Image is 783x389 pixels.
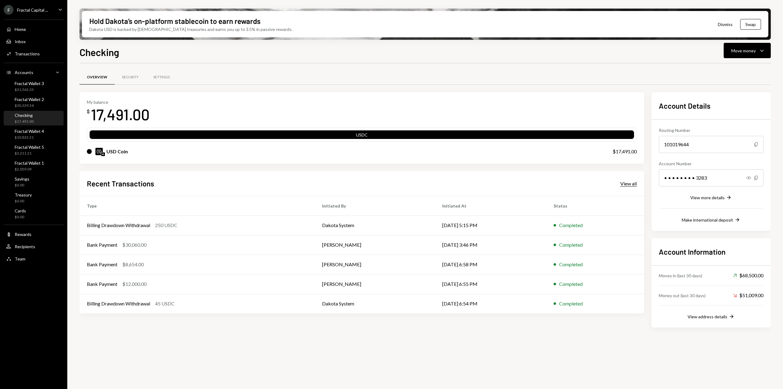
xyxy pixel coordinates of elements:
img: USDC [95,148,103,155]
td: [DATE] 6:55 PM [435,274,546,294]
div: $0.00 [15,183,29,188]
a: Home [4,24,64,35]
div: Dakota USD is backed by [DEMOGRAPHIC_DATA] treasuries and earns you up to 3.5% in passive rewards. [89,26,292,32]
div: Accounts [15,70,33,75]
div: Billing Drawdown Withdrawal [87,300,150,307]
a: Fractal Wallet 4$10,833.21 [4,127,64,141]
div: Treasury [15,192,32,197]
div: Completed [559,300,583,307]
a: Fractal Wallet 2$30,329.54 [4,95,64,110]
div: Completed [559,280,583,288]
a: Inbox [4,36,64,47]
button: Make international deposit [682,217,740,223]
h2: Account Details [659,101,763,111]
th: Type [80,196,315,215]
a: Fractal Wallet 5$3,211.21 [4,143,64,157]
div: Settings [153,75,170,80]
div: $17,491.00 [15,119,34,124]
a: Transactions [4,48,64,59]
td: Dakota System [315,215,435,235]
div: Fractal Capital ... [17,7,48,13]
a: Team [4,253,64,264]
div: 45 USDC [155,300,175,307]
div: $3,211.21 [15,151,44,156]
a: Checking$17,491.00 [4,111,64,125]
div: View more details [690,195,725,200]
td: [PERSON_NAME] [315,235,435,255]
div: Money out (last 30 days) [659,292,706,299]
div: Fractal Wallet 1 [15,160,44,166]
div: Rewards [15,232,32,237]
div: Completed [559,241,583,249]
a: View all [620,180,637,187]
td: [DATE] 3:46 PM [435,235,546,255]
td: [DATE] 6:54 PM [435,294,546,313]
div: Fractal Wallet 2 [15,97,44,102]
div: Cards [15,208,26,213]
td: [PERSON_NAME] [315,274,435,294]
div: $2,059.09 [15,167,44,172]
div: Fractal Wallet 4 [15,129,44,134]
td: Dakota System [315,294,435,313]
div: $68,500.00 [733,272,763,279]
div: $8,654.00 [122,261,144,268]
div: Fractal Wallet 5 [15,144,44,150]
a: Accounts [4,67,64,78]
a: Treasury$0.00 [4,190,64,205]
td: [DATE] 6:58 PM [435,255,546,274]
div: $30,329.54 [15,103,44,108]
div: 17,491.00 [91,105,150,124]
div: $0.00 [15,199,32,204]
div: USD Coin [106,148,128,155]
div: $31,563.23 [15,87,44,92]
a: Settings [146,69,177,85]
th: Status [546,196,644,215]
div: Fractal Wallet 3 [15,81,44,86]
button: Dismiss [710,17,740,32]
div: Security [122,75,139,80]
div: $51,009.00 [733,292,763,299]
div: Overview [87,75,107,80]
div: Checking [15,113,34,118]
div: $30,060.00 [122,241,147,249]
div: Move money [731,47,756,54]
td: [PERSON_NAME] [315,255,435,274]
div: View address details [688,314,727,319]
div: Account Number [659,160,763,167]
a: Cards$0.00 [4,206,64,221]
div: Recipients [15,244,35,249]
a: Overview [80,69,115,85]
button: View more details [690,194,732,201]
div: Transactions [15,51,40,56]
div: Money in (last 30 days) [659,272,702,279]
div: Completed [559,261,583,268]
button: View address details [688,313,735,320]
button: Swap [740,19,761,30]
div: $17,491.00 [613,148,637,155]
button: Move money [724,43,771,58]
div: Inbox [15,39,26,44]
div: Bank Payment [87,280,117,288]
a: Fractal Wallet 3$31,563.23 [4,79,64,94]
div: Bank Payment [87,241,117,249]
div: $ [87,108,90,114]
div: • • • • • • • • 3283 [659,169,763,186]
a: Recipients [4,241,64,252]
div: 250 USDC [155,222,177,229]
h1: Checking [80,46,119,58]
td: [DATE] 5:15 PM [435,215,546,235]
div: Bank Payment [87,261,117,268]
div: 101019644 [659,136,763,153]
a: Security [115,69,146,85]
h2: Account Information [659,247,763,257]
div: Savings [15,176,29,181]
th: Initiated At [435,196,546,215]
h2: Recent Transactions [87,178,154,189]
div: USDC [90,132,634,140]
div: Completed [559,222,583,229]
a: Fractal Wallet 1$2,059.09 [4,159,64,173]
div: F [4,5,13,15]
div: $10,833.21 [15,135,44,140]
div: Hold Dakota’s on-platform stablecoin to earn rewards [89,16,261,26]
